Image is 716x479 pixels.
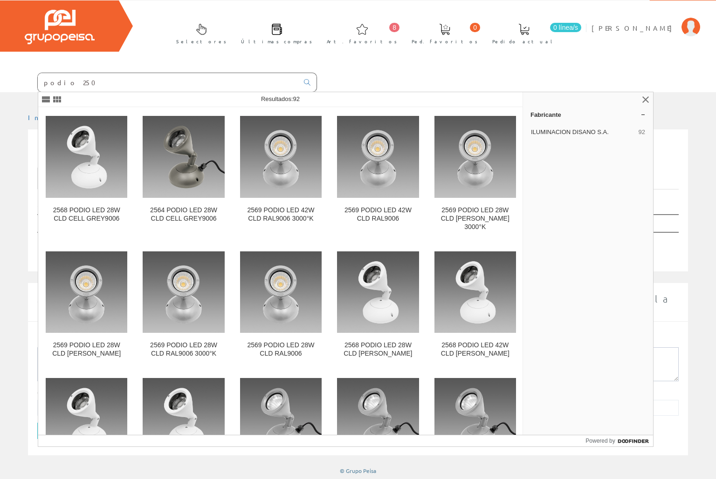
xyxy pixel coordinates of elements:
img: 2568 PODIO LED 42W CLD BLANCO [434,251,516,333]
div: 2568 PODIO LED 42W CLD [PERSON_NAME] [434,341,516,358]
label: Cantidad [37,388,87,398]
span: 92 [293,95,300,102]
img: 2565 PODIO LED 42W CLD GRAFITO 3000°K [240,378,322,459]
div: 2569 PODIO LED 28W CLD [PERSON_NAME] [46,341,127,358]
span: 92 [638,128,645,136]
input: Añadir artículo con descripción personalizada [37,423,341,439]
span: Art. favoritos [327,37,397,46]
span: Pedido actual [492,37,556,46]
div: 2569 PODIO LED 28W CLD RAL9006 [240,341,322,358]
img: 2568 PODIO LED 28W CLD BLANCO [337,251,419,333]
img: 2568 PODIO LED 42W CLD RAL9006 [46,378,127,459]
img: Grupo Peisa [25,10,95,44]
label: Descripción personalizada [37,336,203,345]
span: 8 [389,23,399,32]
span: Ped. favoritos [412,37,478,46]
div: 2568 PODIO LED 28W CLD CELL GREY9006 [46,206,127,223]
img: 2565 PODIO LED 42W CLD RAL9006 3000°K [434,378,516,459]
span: Selectores [176,37,227,46]
img: 2564 PODIO LED 28W CLD CELL GREY9006 [143,116,224,197]
label: Mostrar [37,198,119,212]
span: 0 línea/s [550,23,581,32]
span: Powered by [585,437,615,445]
img: 2569 PODIO LED 42W CLD RAL9006 [337,116,419,197]
span: 0 [470,23,480,32]
span: Últimas compras [241,37,312,46]
img: 2569 PODIO LED 28W CLD BLANCO [46,251,127,333]
a: 2569 PODIO LED 28W CLD RAL9006 2569 PODIO LED 28W CLD RAL9006 [233,243,329,369]
a: 2569 PODIO LED 28W CLD RAL9006 3000°K 2569 PODIO LED 28W CLD RAL9006 3000°K [135,243,232,369]
a: 2564 PODIO LED 28W CLD CELL GREY9006 2564 PODIO LED 28W CLD CELL GREY9006 [135,108,232,242]
a: 2569 PODIO LED 42W CLD RAL9006 2569 PODIO LED 42W CLD RAL9006 [330,108,426,242]
div: 2564 PODIO LED 28W CLD CELL GREY9006 [143,206,224,223]
a: 2568 PODIO LED 42W CLD BLANCO 2568 PODIO LED 42W CLD [PERSON_NAME] [427,243,523,369]
a: Selectores [167,16,231,50]
h1: 250W 170lm [37,144,679,163]
a: 2569 PODIO LED 28W CLD BLANCO 2569 PODIO LED 28W CLD [PERSON_NAME] [38,243,135,369]
img: 2568 PODIO LED 28W CLD CELL GREY9006 [46,116,127,197]
a: 2569 PODIO LED 28W CLD BLANCO 3000°K 2569 PODIO LED 28W CLD [PERSON_NAME] 3000°K [427,108,523,242]
a: Listado de artículos [37,168,179,189]
img: 2568 PODIO LED 28W CLD BLANCO [143,378,224,459]
div: 2569 PODIO LED 28W CLD [PERSON_NAME] 3000°K [434,206,516,231]
td: No se han encontrado artículos, pruebe con otra búsqueda [37,232,611,255]
img: 2569 PODIO LED 28W CLD RAL9006 [240,251,322,333]
img: 2569 PODIO LED 28W CLD BLANCO 3000°K [434,116,516,197]
div: 2568 PODIO LED 28W CLD [PERSON_NAME] [337,341,419,358]
div: © Grupo Peisa [28,467,688,475]
a: Inicio [28,113,68,121]
a: 2568 PODIO LED 28W CLD CELL GREY9006 2568 PODIO LED 28W CLD CELL GREY9006 [38,108,135,242]
div: 2569 PODIO LED 28W CLD RAL9006 3000°K [143,341,224,358]
span: [PERSON_NAME] [592,23,677,33]
img: 2569 PODIO LED 28W CLD RAL9006 3000°K [143,251,224,333]
input: Buscar ... [38,73,298,92]
img: 2565 PODIO LED 42W CLD GRAFITO [337,378,419,459]
span: Resultados: [261,95,300,102]
a: Últimas compras [232,16,317,50]
div: 2569 PODIO LED 42W CLD RAL9006 [337,206,419,223]
span: Si no ha encontrado algún artículo en nuestro catálogo introduzca aquí la cantidad y la descripci... [37,293,670,316]
a: Powered by [585,435,653,446]
a: 2568 PODIO LED 28W CLD BLANCO 2568 PODIO LED 28W CLD [PERSON_NAME] [330,243,426,369]
a: Fabricante [523,107,653,122]
img: 2569 PODIO LED 42W CLD RAL9006 3000°K [240,116,322,197]
a: 2569 PODIO LED 42W CLD RAL9006 3000°K 2569 PODIO LED 42W CLD RAL9006 3000°K [233,108,329,242]
a: [PERSON_NAME] [592,16,700,25]
span: ILUMINACION DISANO S.A. [531,128,635,136]
div: 2569 PODIO LED 42W CLD RAL9006 3000°K [240,206,322,223]
a: 8 Art. favoritos [317,16,402,50]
